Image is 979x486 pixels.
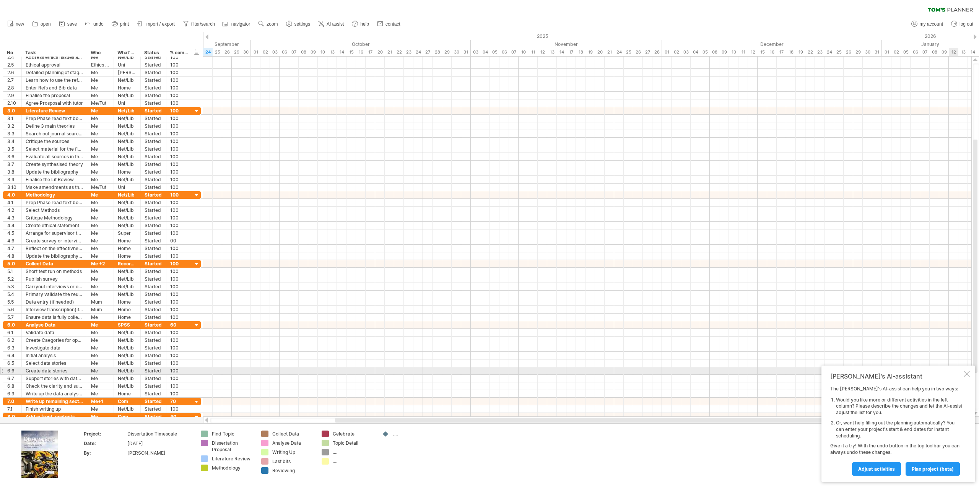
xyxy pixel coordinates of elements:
[662,48,672,56] div: Monday, 1 December 2025
[135,19,177,29] a: import / export
[959,21,973,27] span: log out
[83,19,106,29] a: undo
[26,222,83,229] div: Create ethical statement
[91,122,110,130] div: Me
[170,191,189,198] div: 100
[145,145,162,153] div: Started
[461,48,471,56] div: Friday, 31 October 2025
[595,48,605,56] div: Thursday, 20 November 2025
[118,260,137,267] div: Recorder
[968,48,977,56] div: Wednesday, 14 January 2026
[91,245,110,252] div: Me
[26,206,83,214] div: Select Methods
[91,49,109,57] div: Who
[118,138,137,145] div: Net/Lib
[145,168,162,176] div: Started
[91,268,110,275] div: Me
[145,138,162,145] div: Started
[91,145,110,153] div: Me
[91,69,110,76] div: Me
[145,122,162,130] div: Started
[26,138,83,145] div: Critique the sources
[118,268,137,275] div: Net/Lib
[509,48,519,56] div: Friday, 7 November 2025
[170,176,189,183] div: 100
[170,199,189,206] div: 100
[7,99,18,107] div: 2.10
[145,252,162,260] div: Started
[366,48,375,56] div: Friday, 17 October 2025
[41,21,51,27] span: open
[643,48,652,56] div: Thursday, 27 November 2025
[170,49,188,57] div: % complete
[118,122,137,130] div: Net/Lib
[170,122,189,130] div: 100
[118,54,137,61] div: Net/Lib
[7,115,18,122] div: 3.1
[906,462,960,476] a: plan project (beta)
[7,69,18,76] div: 2.6
[404,48,413,56] div: Thursday, 23 October 2025
[360,21,369,27] span: help
[356,48,366,56] div: Thursday, 16 October 2025
[7,252,18,260] div: 4.8
[145,153,162,160] div: Started
[170,69,189,76] div: 100
[7,84,18,91] div: 2.8
[662,40,882,48] div: December 2025
[118,206,137,214] div: Net/Lib
[120,21,129,27] span: print
[700,48,710,56] div: Friday, 5 December 2025
[949,48,958,56] div: Monday, 12 January 2026
[170,99,189,107] div: 100
[91,92,110,99] div: Me
[26,92,83,99] div: Finalise the proposal
[471,48,480,56] div: Monday, 3 November 2025
[710,48,719,56] div: Monday, 8 December 2025
[91,214,110,221] div: Me
[251,40,471,48] div: October 2025
[872,48,882,56] div: Wednesday, 31 December 2025
[91,199,110,206] div: Me
[7,161,18,168] div: 3.7
[7,222,18,229] div: 4.4
[26,107,83,114] div: Literature Review
[385,48,394,56] div: Tuesday, 21 October 2025
[145,199,162,206] div: Started
[26,54,83,61] div: Address ethical issues and prepare ethical statement
[777,48,786,56] div: Wednesday, 17 December 2025
[294,21,310,27] span: settings
[118,69,137,76] div: [PERSON_NAME]'s Pl
[91,184,110,191] div: Me/Tut
[145,229,162,237] div: Started
[7,76,18,84] div: 2.7
[170,145,189,153] div: 100
[117,49,136,57] div: What's needed
[318,48,327,56] div: Friday, 10 October 2025
[26,153,83,160] div: Evaluate all sources in the review
[118,145,137,153] div: Net/Lib
[7,130,18,137] div: 3.3
[834,48,844,56] div: Thursday, 25 December 2025
[805,48,815,56] div: Monday, 22 December 2025
[118,176,137,183] div: Net/Lib
[145,69,162,76] div: Started
[145,107,162,114] div: Started
[308,48,318,56] div: Thursday, 9 October 2025
[145,191,162,198] div: Started
[26,268,83,275] div: Short test run on methods
[7,61,18,68] div: 2.5
[145,115,162,122] div: Started
[26,76,83,84] div: Learn how to use the referencing in Word
[91,252,110,260] div: Me
[118,153,137,160] div: Net/Lib
[7,237,18,244] div: 4.6
[423,48,433,56] div: Monday, 27 October 2025
[145,61,162,68] div: Started
[118,99,137,107] div: Uni
[91,260,110,267] div: Me +2
[118,92,137,99] div: Net/Lib
[181,19,217,29] a: filter/search
[26,161,83,168] div: Create synthesised theory
[26,61,83,68] div: Ethical approval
